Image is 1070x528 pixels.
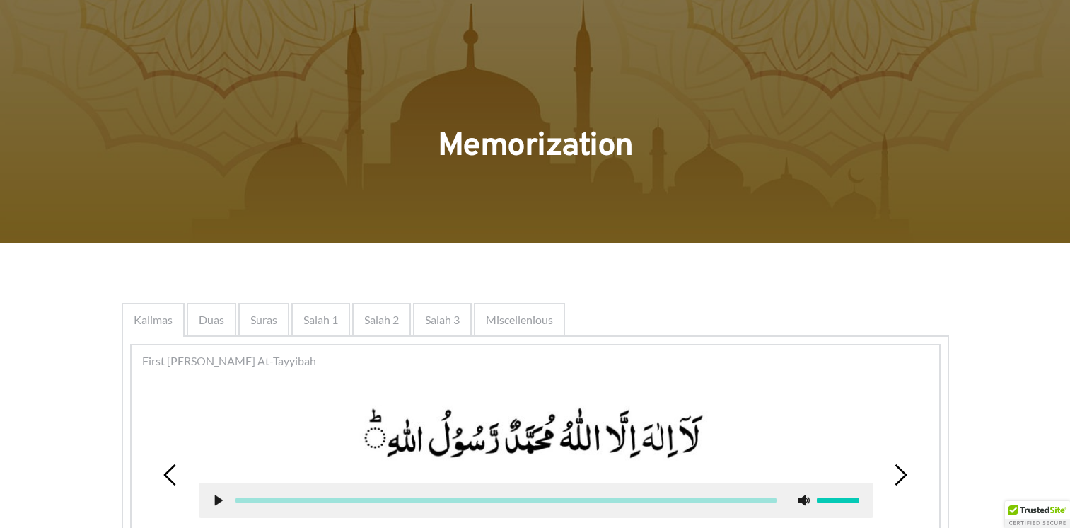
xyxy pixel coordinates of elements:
span: First [PERSON_NAME] At-Tayyibah [142,352,316,369]
span: Kalimas [134,311,173,328]
span: Suras [250,311,277,328]
span: Salah 3 [425,311,460,328]
span: Salah 2 [364,311,399,328]
span: Miscellenious [486,311,553,328]
span: Salah 1 [303,311,338,328]
div: TrustedSite Certified [1005,501,1070,528]
span: Memorization [438,126,633,168]
span: Duas [199,311,224,328]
